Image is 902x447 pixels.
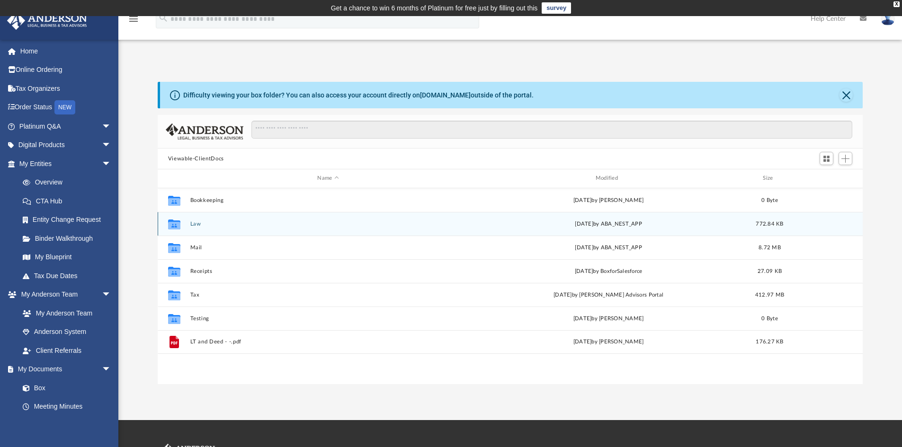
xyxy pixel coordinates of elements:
button: Receipts [190,268,466,274]
a: My Documentsarrow_drop_down [7,360,121,379]
span: arrow_drop_down [102,360,121,379]
a: Order StatusNEW [7,98,125,117]
button: Law [190,221,466,227]
a: Meeting Minutes [13,397,121,416]
div: Modified [470,174,747,183]
div: [DATE] by [PERSON_NAME] [470,196,746,204]
div: id [162,174,186,183]
a: Tax Due Dates [13,266,125,285]
button: Switch to Grid View [820,152,834,165]
div: Difficulty viewing your box folder? You can also access your account directly on outside of the p... [183,90,534,100]
a: Box [13,378,116,397]
i: menu [128,13,139,25]
a: My Anderson Teamarrow_drop_down [7,285,121,304]
input: Search files and folders [251,121,852,139]
img: Anderson Advisors Platinum Portal [4,11,90,30]
a: CTA Hub [13,192,125,210]
div: NEW [54,100,75,114]
div: Get a chance to win 6 months of Platinum for free just by filling out this [331,2,538,14]
img: User Pic [881,12,895,26]
button: Tax [190,292,466,298]
div: [DATE] by BoxforSalesforce [470,267,746,275]
span: 8.72 MB [759,245,781,250]
a: Tax Organizers [7,79,125,98]
a: Overview [13,173,125,192]
a: Online Ordering [7,61,125,79]
span: arrow_drop_down [102,285,121,305]
i: search [158,13,169,23]
button: Bookkeeping [190,197,466,203]
span: 0 Byte [761,316,778,321]
button: Viewable-ClientDocs [168,155,224,163]
span: 412.97 MB [755,292,784,297]
span: 0 Byte [761,197,778,202]
a: Binder Walkthrough [13,229,125,248]
a: Anderson System [13,323,121,342]
div: [DATE] by ABA_NEST_APP [470,219,746,228]
a: Entity Change Request [13,210,125,229]
a: [DOMAIN_NAME] [420,91,471,99]
span: 27.09 KB [758,268,782,273]
div: [DATE] by [PERSON_NAME] Advisors Portal [470,290,746,299]
button: Testing [190,316,466,322]
button: LT and Deed - -.pdf [190,339,466,345]
div: Size [750,174,788,183]
a: My Blueprint [13,248,121,267]
a: Client Referrals [13,341,121,360]
div: id [793,174,859,183]
span: arrow_drop_down [102,136,121,155]
span: 176.27 KB [756,339,783,344]
div: Name [189,174,466,183]
span: 772.84 KB [756,221,783,226]
div: close [893,1,900,7]
div: [DATE] by ABA_NEST_APP [470,243,746,252]
div: [DATE] by [PERSON_NAME] [470,314,746,323]
button: Close [839,88,853,102]
button: Mail [190,245,466,251]
a: Digital Productsarrow_drop_down [7,136,125,155]
a: Platinum Q&Aarrow_drop_down [7,117,125,136]
a: menu [128,18,139,25]
a: survey [542,2,571,14]
a: My Entitiesarrow_drop_down [7,154,125,173]
a: My Anderson Team [13,304,116,323]
span: arrow_drop_down [102,117,121,136]
a: Home [7,42,125,61]
span: arrow_drop_down [102,154,121,174]
div: grid [158,188,863,384]
button: Add [839,152,853,165]
div: [DATE] by [PERSON_NAME] [470,338,746,346]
